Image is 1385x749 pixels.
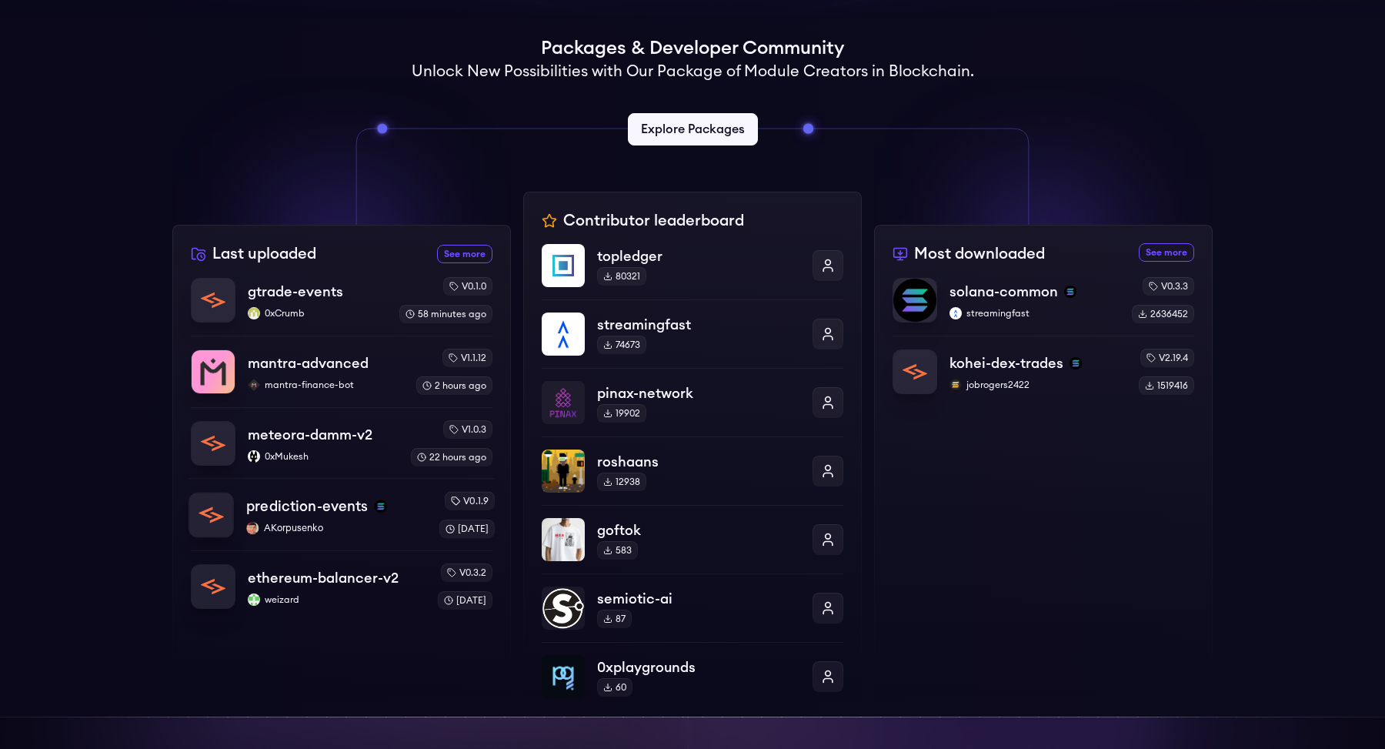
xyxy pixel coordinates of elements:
[893,350,936,393] img: kohei-dex-trades
[542,655,585,698] img: 0xplaygrounds
[189,478,495,550] a: prediction-eventsprediction-eventssolanaAKorpusenkoAKorpusenkov0.1.9[DATE]
[1139,243,1194,262] a: See more most downloaded packages
[375,500,387,513] img: solana
[597,336,646,354] div: 74673
[411,448,492,466] div: 22 hours ago
[1132,305,1194,323] div: 2636452
[542,244,843,299] a: topledgertopledger80321
[248,450,399,463] p: 0xMukesh
[191,277,492,336] a: gtrade-eventsgtrade-events0xCrumb0xCrumbv0.1.058 minutes ago
[248,424,372,446] p: meteora-damm-v2
[597,404,646,423] div: 19902
[248,307,387,319] p: 0xCrumb
[597,520,800,541] p: goftok
[399,305,492,323] div: 58 minutes ago
[191,407,492,479] a: meteora-damm-v2meteora-damm-v20xMukesh0xMukeshv1.0.322 hours ago
[192,350,235,393] img: mantra-advanced
[191,550,492,610] a: ethereum-balancer-v2ethereum-balancer-v2weizardweizardv0.3.2[DATE]
[597,314,800,336] p: streamingfast
[246,522,259,534] img: AKorpusenko
[1070,357,1082,369] img: solana
[597,473,646,491] div: 12938
[597,246,800,267] p: topledger
[248,353,369,374] p: mantra-advanced
[248,450,260,463] img: 0xMukesh
[949,307,1120,319] p: streamingfast
[248,567,399,589] p: ethereum-balancer-v2
[893,336,1194,395] a: kohei-dex-tradeskohei-dex-tradessolanajobrogers2422jobrogers2422v2.19.41519416
[542,244,585,287] img: topledger
[542,642,843,698] a: 0xplaygrounds0xplaygrounds60
[412,61,974,82] h2: Unlock New Possibilities with Our Package of Module Creators in Blockchain.
[248,307,260,319] img: 0xCrumb
[248,594,260,606] img: weizard
[192,279,235,322] img: gtrade-events
[597,451,800,473] p: roshaans
[246,496,368,517] p: prediction-events
[1140,349,1194,367] div: v2.19.4
[597,267,646,286] div: 80321
[192,565,235,608] img: ethereum-balancer-v2
[439,520,495,538] div: [DATE]
[542,313,585,356] img: streamingfast
[191,336,492,407] a: mantra-advancedmantra-advancedmantra-finance-botmantra-finance-botv1.1.122 hours ago
[542,518,585,561] img: goftok
[949,379,962,391] img: jobrogers2422
[597,610,632,628] div: 87
[949,307,962,319] img: streamingfast
[248,281,343,303] p: gtrade-events
[541,36,844,61] h1: Packages & Developer Community
[949,281,1058,303] p: solana-common
[542,450,585,493] img: roshaans
[443,420,492,439] div: v1.0.3
[1143,277,1194,296] div: v0.3.3
[597,678,632,697] div: 60
[438,591,492,610] div: [DATE]
[437,245,492,263] a: See more recently uploaded packages
[246,522,426,534] p: AKorpusenko
[542,573,843,642] a: semiotic-aisemiotic-ai87
[542,299,843,368] a: streamingfaststreamingfast74673
[949,353,1063,374] p: kohei-dex-trades
[542,505,843,573] a: goftokgoftok583
[597,541,638,560] div: 583
[628,113,758,145] a: Explore Packages
[542,436,843,505] a: roshaansroshaans12938
[1064,286,1076,298] img: solana
[597,657,800,678] p: 0xplaygrounds
[597,588,800,610] p: semiotic-ai
[542,368,843,436] a: pinax-networkpinax-network19902
[949,379,1126,391] p: jobrogers2422
[893,279,936,322] img: solana-common
[542,381,585,424] img: pinax-network
[416,376,492,395] div: 2 hours ago
[189,493,233,537] img: prediction-events
[442,349,492,367] div: v1.1.12
[248,379,260,391] img: mantra-finance-bot
[441,563,492,582] div: v0.3.2
[542,587,585,630] img: semiotic-ai
[248,594,426,606] p: weizard
[893,277,1194,336] a: solana-commonsolana-commonsolanastreamingfaststreamingfastv0.3.32636452
[597,383,800,404] p: pinax-network
[192,422,235,465] img: meteora-damm-v2
[445,492,495,510] div: v0.1.9
[443,277,492,296] div: v0.1.0
[248,379,404,391] p: mantra-finance-bot
[1139,376,1194,395] div: 1519416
